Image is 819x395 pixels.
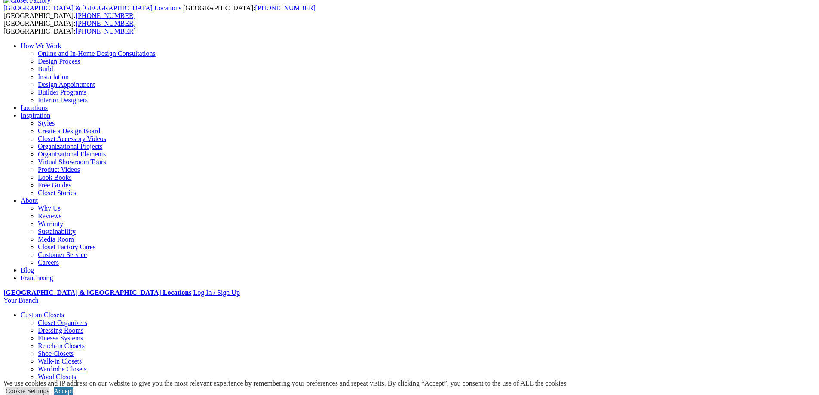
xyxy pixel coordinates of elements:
a: Closet Organizers [38,319,87,326]
a: Create a Design Board [38,127,100,135]
a: Builder Programs [38,89,86,96]
a: Closet Factory Cares [38,243,95,251]
div: We use cookies and IP address on our website to give you the most relevant experience by remember... [3,380,568,387]
a: Shoe Closets [38,350,74,357]
a: Build [38,65,53,73]
a: [PHONE_NUMBER] [255,4,315,12]
a: Free Guides [38,181,71,189]
span: [GEOGRAPHIC_DATA] & [GEOGRAPHIC_DATA] Locations [3,4,181,12]
a: Installation [38,73,69,80]
a: About [21,197,38,204]
a: Cookie Settings [6,387,49,395]
a: Interior Designers [38,96,88,104]
a: Design Appointment [38,81,95,88]
a: Virtual Showroom Tours [38,158,106,165]
a: Walk-in Closets [38,358,82,365]
a: Warranty [38,220,63,227]
a: Franchising [21,274,53,282]
a: Product Videos [38,166,80,173]
a: Your Branch [3,297,38,304]
a: Custom Closets [21,311,64,318]
a: Log In / Sign Up [193,289,239,296]
a: Design Process [38,58,80,65]
a: Blog [21,266,34,274]
a: Reviews [38,212,61,220]
a: Sustainability [38,228,76,235]
a: Organizational Elements [38,150,106,158]
a: Look Books [38,174,72,181]
a: Inspiration [21,112,50,119]
a: Styles [38,119,55,127]
a: How We Work [21,42,61,49]
a: Locations [21,104,48,111]
a: Closet Accessory Videos [38,135,106,142]
a: Wardrobe Closets [38,365,87,373]
a: Why Us [38,205,61,212]
a: [GEOGRAPHIC_DATA] & [GEOGRAPHIC_DATA] Locations [3,4,183,12]
a: [GEOGRAPHIC_DATA] & [GEOGRAPHIC_DATA] Locations [3,289,191,296]
a: Media Room [38,236,74,243]
a: Customer Service [38,251,87,258]
a: Dressing Rooms [38,327,83,334]
a: Accept [54,387,73,395]
a: Careers [38,259,59,266]
a: [PHONE_NUMBER] [76,20,136,27]
a: Reach-in Closets [38,342,85,349]
a: [PHONE_NUMBER] [76,12,136,19]
a: Wood Closets [38,373,76,380]
span: [GEOGRAPHIC_DATA]: [GEOGRAPHIC_DATA]: [3,20,136,35]
a: Finesse Systems [38,334,83,342]
a: Online and In-Home Design Consultations [38,50,156,57]
a: Closet Stories [38,189,76,196]
a: Organizational Projects [38,143,102,150]
span: [GEOGRAPHIC_DATA]: [GEOGRAPHIC_DATA]: [3,4,316,19]
a: [PHONE_NUMBER] [76,28,136,35]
